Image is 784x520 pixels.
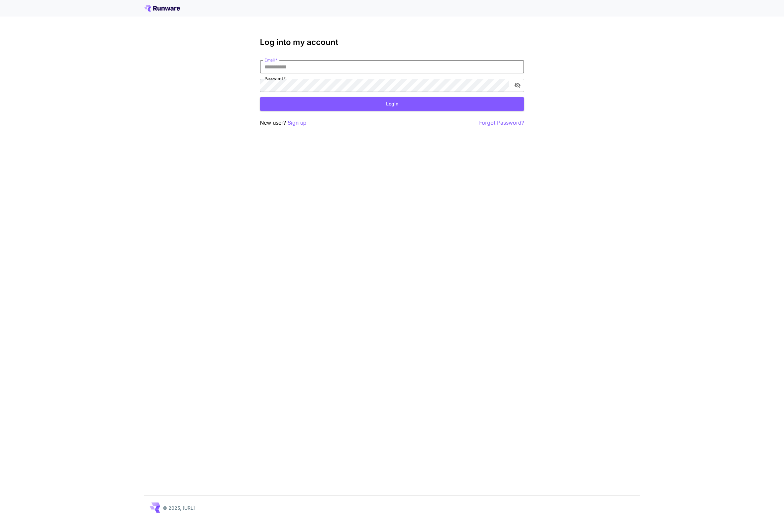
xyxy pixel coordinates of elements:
p: © 2025, [URL] [163,504,195,511]
p: New user? [260,119,306,127]
button: Sign up [288,119,306,127]
label: Email [265,57,277,63]
button: Forgot Password? [479,119,524,127]
h3: Log into my account [260,38,524,47]
button: toggle password visibility [512,79,523,91]
label: Password [265,76,286,81]
button: Login [260,97,524,111]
